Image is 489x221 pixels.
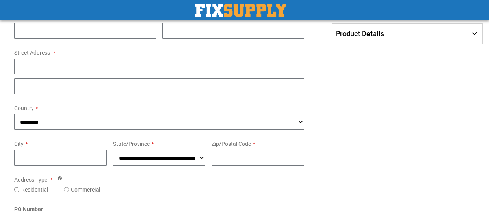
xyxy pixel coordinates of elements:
[71,186,100,193] label: Commercial
[113,141,150,147] span: State/Province
[336,29,384,38] span: Product Details
[21,186,48,193] label: Residential
[212,141,251,147] span: Zip/Postal Code
[195,4,286,17] img: Fix Industrial Supply
[14,205,304,217] div: PO Number
[195,4,286,17] a: store logo
[14,141,24,147] span: City
[14,105,34,111] span: Country
[14,50,50,56] span: Street Address
[14,177,47,183] span: Address Type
